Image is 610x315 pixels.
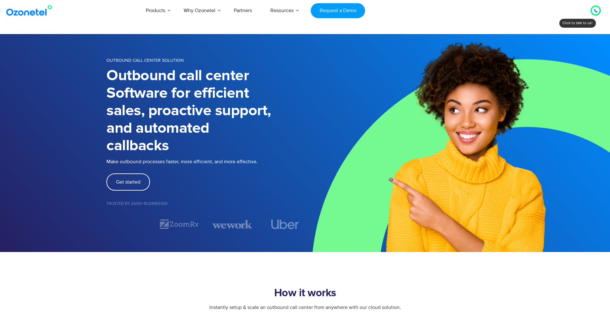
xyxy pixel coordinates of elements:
[159,219,199,230] div: 2 / 7
[106,220,146,228] div: 1 / 7
[106,58,184,63] span: OUTBOUND CALL CENTER SOLUTION
[212,219,252,230] img: wework
[311,3,365,18] a: Request a Demo
[265,220,305,229] div: 4 / 7
[106,287,504,300] h2: How it works
[106,67,305,155] h1: Outbound call center Software for efficient sales, proactive support, and automated callbacks
[106,202,305,206] h5: Trusted by 2500+ Businesses
[271,220,299,229] img: uber
[106,173,150,191] a: Get started
[159,219,199,230] img: zoomrx
[116,179,140,185] span: Get started
[209,304,401,311] span: Instantly setup & scale an outbound call center from anywhere with our cloud solution.
[106,158,305,165] p: Make outbound processes faster, more efficient, and more effective.
[212,219,252,230] div: 3 / 7
[106,219,305,230] div: Image Carousel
